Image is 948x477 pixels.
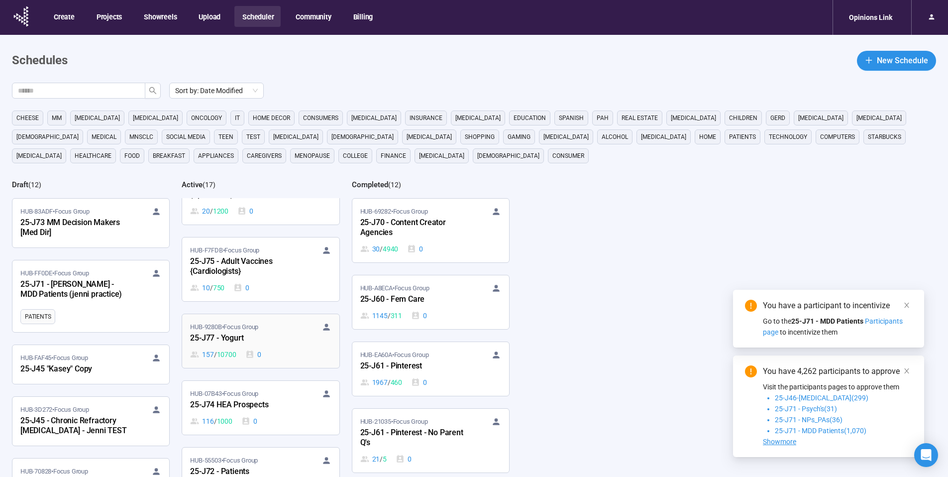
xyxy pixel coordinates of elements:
a: HUB-FF0DE•Focus Group25-J71 - [PERSON_NAME] - MDD Patients (jenni practice)Patients [12,260,169,332]
span: GERD [770,113,785,123]
div: 25-J77 - Yogurt [190,332,300,345]
button: Create [46,6,82,27]
span: it [235,113,240,123]
button: Scheduler [234,6,281,27]
div: 25-J74 HEA Prospects [190,399,300,412]
h1: Schedules [12,51,68,70]
span: [MEDICAL_DATA] [351,113,397,123]
button: Upload [191,6,227,27]
span: appliances [198,151,234,161]
span: menopause [295,151,330,161]
span: / [380,454,383,465]
span: oncology [191,113,222,123]
div: Opinions Link [843,8,898,27]
span: HUB-FAF45 • Focus Group [20,353,88,363]
span: PAH [597,113,609,123]
span: Spanish [559,113,584,123]
span: ( 12 ) [28,181,41,189]
button: Projects [89,6,129,27]
span: HUB-9280B • Focus Group [190,322,258,332]
div: 25-J45 - Chronic Refractory [MEDICAL_DATA] - Jenni TEST [20,415,130,438]
div: Open Intercom Messenger [914,443,938,467]
div: Go to the to incentivize them [763,316,912,338]
div: 1145 [360,310,402,321]
div: 1967 [360,377,402,388]
div: 25-J73 MM Decision Makers [Med Dir] [20,217,130,239]
div: 0 [411,310,427,321]
span: HUB-70828 • Focus Group [20,467,88,477]
span: college [343,151,368,161]
span: Teen [218,132,233,142]
span: HUB-FF0DE • Focus Group [20,268,89,278]
span: breakfast [153,151,185,161]
div: 30 [360,243,399,254]
span: search [149,87,157,95]
div: You have a participant to incentivize [763,300,912,312]
span: / [214,349,217,360]
span: 10700 [217,349,236,360]
span: Food [124,151,140,161]
div: 116 [190,416,232,427]
div: 25-J60 - Fem Care [360,293,470,306]
button: plusNew Schedule [857,51,936,71]
span: [MEDICAL_DATA] [419,151,464,161]
a: HUB-F7FDB•Focus Group25-J75 - Adult Vaccines {Cardiologists}10 / 7500 [182,238,339,301]
span: 25-J71 - MDD Patients(1,070) [775,427,866,435]
span: gaming [508,132,530,142]
span: close [903,302,910,309]
span: HUB-55503 • Focus Group [190,456,258,466]
span: HUB-3D272 • Focus Group [20,405,89,415]
span: real estate [622,113,658,123]
span: [MEDICAL_DATA] [273,132,318,142]
div: 0 [241,416,257,427]
span: Patients [25,312,51,322]
span: [MEDICAL_DATA] [133,113,178,123]
span: close [903,367,910,374]
div: 25-J75 - Adult Vaccines {Cardiologists} [190,255,300,278]
span: 460 [391,377,402,388]
div: 25-J45 "Kasey" Copy [20,363,130,376]
a: HUB-A8ECA•Focus Group25-J60 - Fem Care1145 / 3110 [352,275,509,329]
div: 0 [396,454,412,465]
p: Visit the participants pages to approve them [763,381,912,392]
span: 25-J46-[MEDICAL_DATA](299) [775,394,868,402]
h2: Active [182,180,203,189]
span: [MEDICAL_DATA] [455,113,501,123]
span: Insurance [410,113,442,123]
span: computers [820,132,855,142]
span: [MEDICAL_DATA] [75,113,120,123]
span: 4940 [383,243,398,254]
div: 0 [411,377,427,388]
button: Billing [345,6,380,27]
span: [DEMOGRAPHIC_DATA] [331,132,394,142]
div: 10 [190,282,224,293]
a: HUB-FAF45•Focus Group25-J45 "Kasey" Copy [12,345,169,384]
span: 1200 [213,206,228,217]
span: healthcare [75,151,111,161]
div: You have 4,262 participants to approve [763,365,912,377]
span: / [210,282,213,293]
div: 25-J70 - Content Creator Agencies [360,217,470,239]
span: New Schedule [877,54,928,67]
span: HUB-21035 • Focus Group [360,417,428,427]
span: Sort by: Date Modified [175,83,258,98]
span: social media [166,132,206,142]
span: [DEMOGRAPHIC_DATA] [477,151,539,161]
span: finance [381,151,406,161]
span: HUB-A8ECA • Focus Group [360,283,429,293]
div: 20 [190,206,228,217]
span: 750 [213,282,224,293]
span: [DEMOGRAPHIC_DATA] [16,132,79,142]
span: 311 [391,310,402,321]
div: 25-J61 - Pinterest - No Parent Q's [360,427,470,450]
span: Test [246,132,260,142]
span: alcohol [602,132,628,142]
span: ( 17 ) [203,181,215,189]
span: home [699,132,716,142]
div: 25-J71 - [PERSON_NAME] - MDD Patients (jenni practice) [20,278,130,301]
a: HUB-83ADF•Focus Group25-J73 MM Decision Makers [Med Dir] [12,199,169,247]
button: Showreels [136,6,184,27]
div: 157 [190,349,236,360]
strong: 25-J71 - MDD Patients [791,317,863,325]
span: 1000 [217,416,232,427]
